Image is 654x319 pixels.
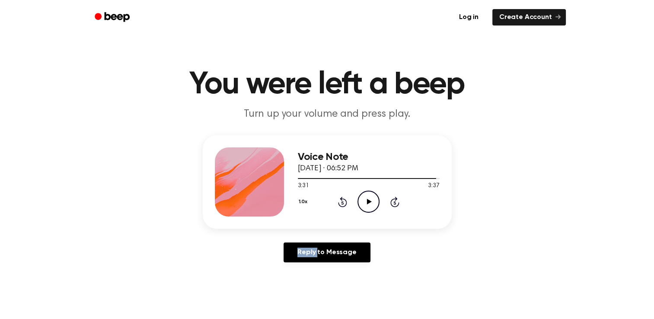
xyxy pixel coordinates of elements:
[284,242,370,262] a: Reply to Message
[89,9,137,26] a: Beep
[161,107,493,121] p: Turn up your volume and press play.
[298,182,309,191] span: 3:31
[450,7,487,27] a: Log in
[298,195,311,209] button: 1.0x
[492,9,566,26] a: Create Account
[428,182,439,191] span: 3:37
[298,165,358,172] span: [DATE] · 06:52 PM
[106,69,549,100] h1: You were left a beep
[298,151,440,163] h3: Voice Note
